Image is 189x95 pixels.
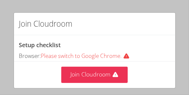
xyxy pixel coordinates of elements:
button: Join Cloudroom [61,67,128,83]
span: Setup checklist [19,41,61,49]
button: How do I fix this? [19,61,58,70]
span: Browser: [19,52,41,60]
span: Please switch to Google Chrome. [41,52,132,60]
h2: Join Cloudroom [19,18,73,30]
